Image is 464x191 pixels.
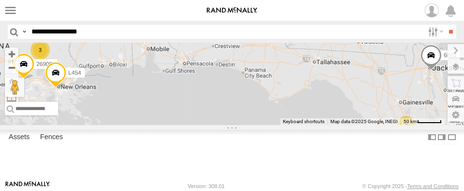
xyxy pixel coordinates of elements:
[437,130,447,144] label: Dock Summary Table to the Right
[5,74,18,87] button: Zoom Home
[444,52,457,59] span: 6881
[283,118,325,125] button: Keyboard shortcuts
[447,130,457,144] label: Hide Summary Table
[362,183,459,189] div: © Copyright 2025 -
[188,183,225,189] div: Version: 308.01
[448,108,464,122] label: Map Settings
[424,25,445,39] label: Search Filter Options
[207,7,257,14] img: rand-logo.svg
[397,116,416,135] div: 2
[5,92,18,106] label: Measure
[4,130,34,144] label: Assets
[35,130,68,144] label: Fences
[5,181,50,191] a: Visit our Website
[20,25,28,39] label: Search Query
[5,78,24,97] button: Drag Pegman onto the map to open Street View
[5,61,18,74] button: Zoom out
[427,130,437,144] label: Dock Summary Table to the Left
[449,120,460,124] a: Terms (opens in new tab)
[31,40,50,60] div: 3
[330,119,398,124] span: Map data ©2025 Google, INEGI
[5,48,18,61] button: Zoom in
[68,70,81,77] span: L454
[401,118,445,125] button: Map Scale: 50 km per 47 pixels
[403,119,417,124] span: 50 km
[36,61,56,67] span: 269001
[407,183,459,189] a: Terms and Conditions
